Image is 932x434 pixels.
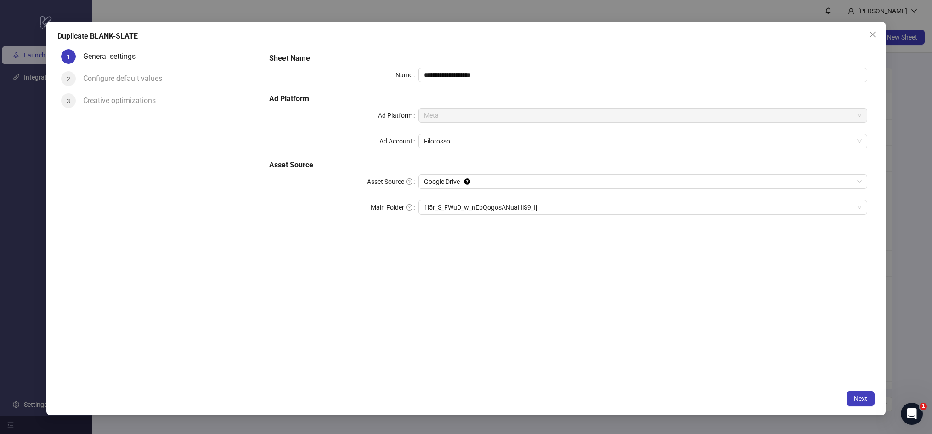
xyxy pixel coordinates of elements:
span: Filorosso [424,134,861,148]
div: Tooltip anchor [463,177,471,186]
label: Main Folder [371,200,418,215]
label: Name [395,68,418,82]
span: Meta [424,108,861,122]
span: question-circle [406,204,412,211]
div: Configure default values [83,71,169,86]
span: 1 [920,403,927,410]
h5: Sheet Name [269,53,867,64]
span: 1l5r_S_FWuD_w_nEbQogosANuaHiS9_Ij [424,200,861,214]
span: question-circle [406,178,412,185]
input: Name [418,68,867,82]
span: Next [854,395,867,402]
h5: Asset Source [269,160,867,171]
div: Creative optimizations [83,93,163,108]
button: Next [847,391,875,406]
span: 1 [67,53,70,61]
span: 2 [67,75,70,83]
label: Ad Account [379,134,418,148]
div: Duplicate BLANK-SLATE [57,31,874,42]
label: Ad Platform [378,108,418,123]
button: Close [865,27,880,42]
label: Asset Source [367,174,418,189]
span: close [869,31,876,38]
iframe: Intercom live chat [901,403,923,425]
span: Google Drive [424,175,861,188]
h5: Ad Platform [269,93,867,104]
div: General settings [83,49,143,64]
span: 3 [67,97,70,105]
